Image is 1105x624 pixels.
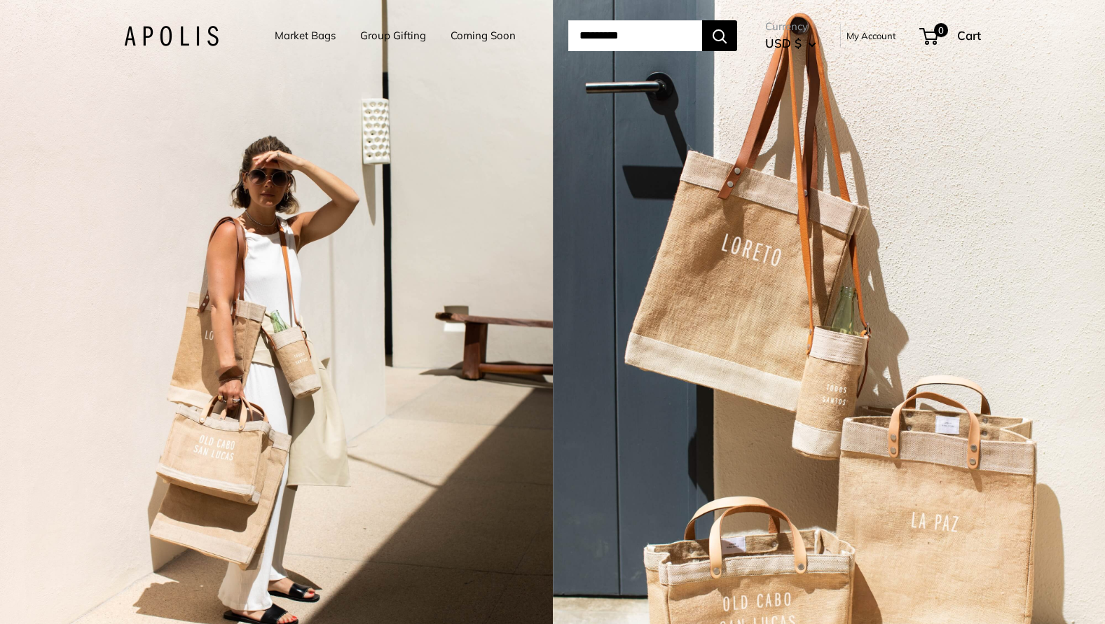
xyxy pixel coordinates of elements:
button: Search [702,20,737,51]
span: Currency [765,17,816,36]
span: USD $ [765,36,802,50]
input: Search... [568,20,702,51]
a: Coming Soon [451,26,516,46]
a: 0 Cart [921,25,981,47]
span: Cart [957,28,981,43]
span: 0 [934,23,948,37]
button: USD $ [765,32,816,55]
a: Market Bags [275,26,336,46]
a: My Account [846,27,896,44]
img: Apolis [124,26,219,46]
a: Group Gifting [360,26,426,46]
